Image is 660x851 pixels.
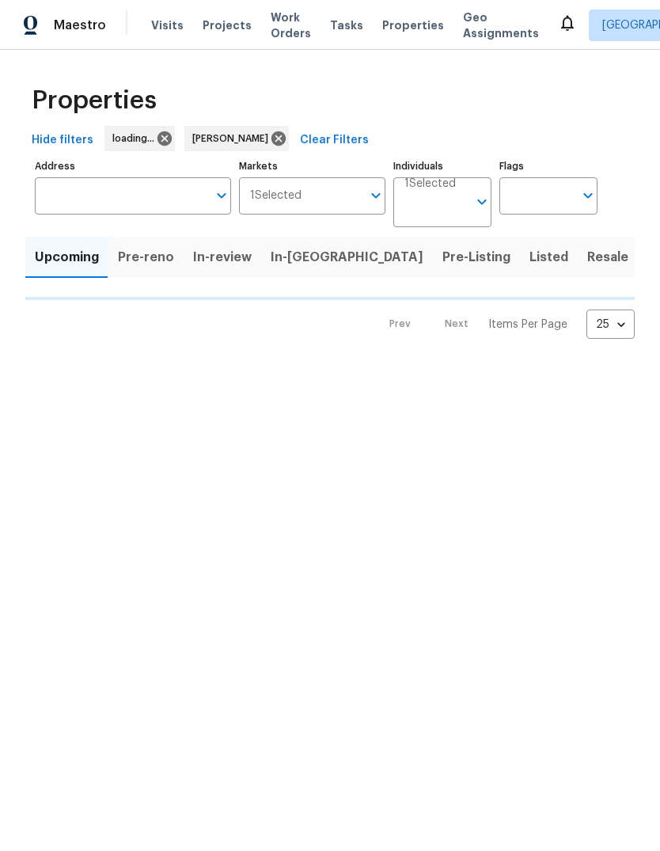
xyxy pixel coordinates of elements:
span: Visits [151,17,184,33]
button: Clear Filters [294,126,375,155]
span: Projects [203,17,252,33]
span: In-review [193,246,252,268]
label: Flags [499,161,597,171]
span: Maestro [54,17,106,33]
button: Open [211,184,233,207]
label: Address [35,161,231,171]
button: Open [577,184,599,207]
span: Properties [32,93,157,108]
span: In-[GEOGRAPHIC_DATA] [271,246,423,268]
button: Hide filters [25,126,100,155]
span: Upcoming [35,246,99,268]
div: 25 [586,304,635,345]
div: loading... [104,126,175,151]
span: Resale [587,246,628,268]
span: Pre-reno [118,246,174,268]
span: Pre-Listing [442,246,510,268]
button: Open [471,191,493,213]
span: Hide filters [32,131,93,150]
span: Clear Filters [300,131,369,150]
span: [PERSON_NAME] [192,131,275,146]
span: Work Orders [271,9,311,41]
button: Open [365,184,387,207]
span: Listed [529,246,568,268]
label: Individuals [393,161,491,171]
nav: Pagination Navigation [374,310,635,339]
label: Markets [239,161,386,171]
span: Properties [382,17,444,33]
span: 1 Selected [250,189,302,203]
p: Items Per Page [488,317,567,332]
span: loading... [112,131,161,146]
div: [PERSON_NAME] [184,126,289,151]
span: Geo Assignments [463,9,539,41]
span: Tasks [330,20,363,31]
span: 1 Selected [404,177,456,191]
